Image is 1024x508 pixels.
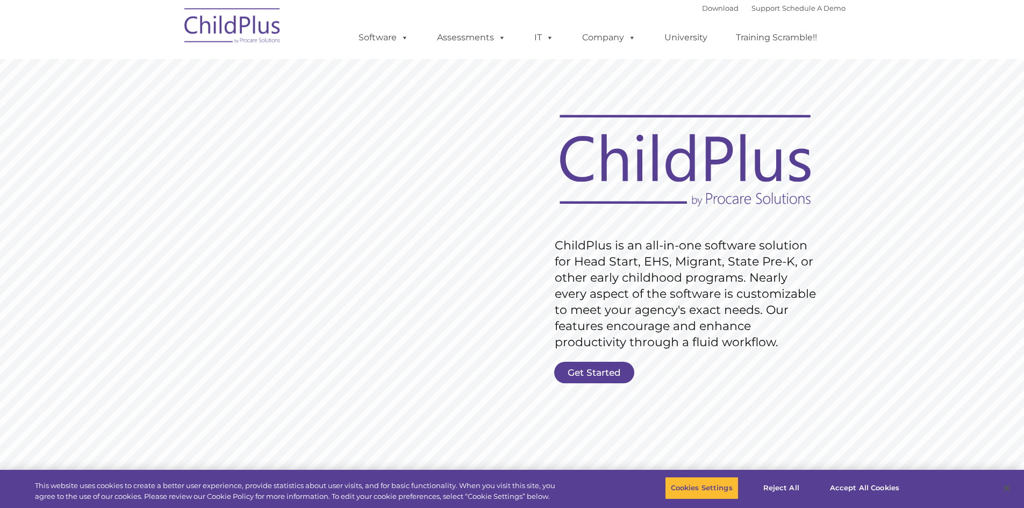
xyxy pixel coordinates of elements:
[426,27,517,48] a: Assessments
[824,477,905,499] button: Accept All Cookies
[654,27,718,48] a: University
[665,477,739,499] button: Cookies Settings
[555,238,821,350] rs-layer: ChildPlus is an all-in-one software solution for Head Start, EHS, Migrant, State Pre-K, or other ...
[751,4,780,12] a: Support
[748,477,815,499] button: Reject All
[725,27,828,48] a: Training Scramble!!
[995,476,1019,500] button: Close
[524,27,564,48] a: IT
[571,27,647,48] a: Company
[702,4,739,12] a: Download
[554,362,634,383] a: Get Started
[702,4,846,12] font: |
[782,4,846,12] a: Schedule A Demo
[35,481,563,502] div: This website uses cookies to create a better user experience, provide statistics about user visit...
[179,1,287,54] img: ChildPlus by Procare Solutions
[348,27,419,48] a: Software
